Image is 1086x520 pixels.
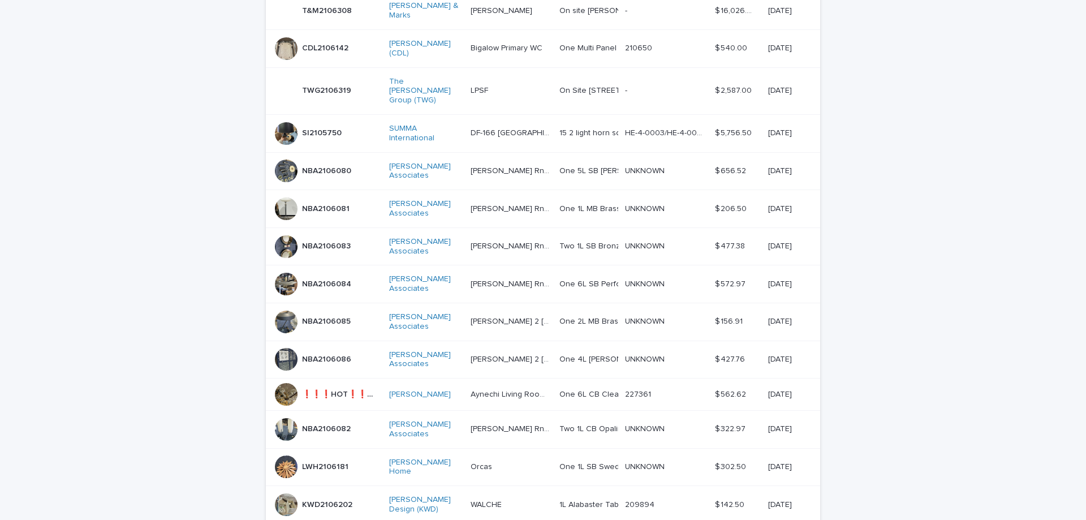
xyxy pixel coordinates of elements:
div: 15 2 light horn sconces, 15 Black Shades w Antiqued Interiors + Screws + Finials [559,128,617,138]
div: One 6L CB Clear 6 Arm Murano Glass + Brass Chandelier Rewire for US [559,390,617,399]
p: UNKNOWN [625,460,667,472]
p: 209894 [625,498,657,510]
p: $ 562.62 [715,388,748,399]
div: One 5L SB [PERSON_NAME] and Archimede Seguso Cascading chandelier [559,166,617,176]
p: Ho Stuart Rnd 2 Bruce's Office 306 [471,315,553,326]
p: $ 302.50 [715,460,748,472]
tr: CDL2106142CDL2106142 [PERSON_NAME] (CDL) Bigalow Primary WCBigalow Primary WC One Multi Panel Woo... [266,29,820,67]
tr: TWG2106319TWG2106319 The [PERSON_NAME] Group (TWG) LPSFLPSF On Site [STREET_ADDRESS][US_STATE] --... [266,67,820,114]
p: NBA2106083 [302,239,353,251]
p: [DATE] [768,460,794,472]
a: SUMMA International [389,124,462,143]
a: [PERSON_NAME] Associates [389,199,462,218]
p: [DATE] [768,315,794,326]
p: - [625,84,630,96]
p: NBA2106086 [302,353,354,364]
p: $ 142.50 [715,498,747,510]
tr: NBA2106080NBA2106080 [PERSON_NAME] Associates [PERSON_NAME] Rnd 2 Stairway 300[PERSON_NAME] Rnd 2... [266,152,820,190]
div: One 6L SB Perforated Brass and Cream Disk Pendant [559,280,617,289]
a: [PERSON_NAME] Associates [389,237,462,256]
p: $ 656.52 [715,164,748,176]
p: Orcas [471,460,494,472]
p: T&M2106308 [302,4,354,16]
p: UNKNOWN [625,202,667,214]
tr: NBA2106086NBA2106086 [PERSON_NAME] Associates [PERSON_NAME] 2 [PERSON_NAME]'s Office 306[PERSON_N... [266,341,820,379]
p: NBA2106082 [302,422,353,434]
p: KWD2106202 [302,498,355,510]
p: WALCHE [471,498,504,510]
p: $ 156.91 [715,315,745,326]
p: TWG2106319 [302,84,354,96]
p: $ 16,026.04 [715,4,757,16]
p: [DATE] [768,202,794,214]
a: [PERSON_NAME] [389,390,451,399]
a: [PERSON_NAME] & Marks [389,1,462,20]
tr: NBA2106083NBA2106083 [PERSON_NAME] Associates [PERSON_NAME] Rnd 2 Media Rm 001[PERSON_NAME] Rnd 2... [266,227,820,265]
p: [DATE] [768,126,794,138]
p: UNKNOWN [625,277,667,289]
tr: LWH2106181LWH2106181 [PERSON_NAME] Home OrcasOrcas One 1L SB Swedish Wood Flower Sconce UNKNOWNUN... [266,448,820,486]
p: [DATE] [768,164,794,176]
p: DF-166 Huntington Hotel [471,126,553,138]
p: [DATE] [768,239,794,251]
div: Two 1L CB Opaline Glass Cylindrical TL's, on Metal Stands, Pair [559,424,617,434]
a: [PERSON_NAME] (CDL) [389,39,462,58]
p: $ 5,756.50 [715,126,754,138]
p: UNKNOWN [625,164,667,176]
tr: SI2105750SI2105750 SUMMA International DF-166 [GEOGRAPHIC_DATA]DF-166 [GEOGRAPHIC_DATA] 15 2 ligh... [266,114,820,152]
p: Ho Stuart Rnd 2 Media Rm 001 [471,422,553,434]
p: HO Stuart Rnd 2 Bruce's Office 306 [471,353,553,364]
div: Two 1L SB Bronze Sconces [559,242,617,251]
a: [PERSON_NAME] Associates [389,420,462,439]
p: [DATE] [768,498,794,510]
p: $ 2,587.00 [715,84,754,96]
p: 210650 [625,41,654,53]
tr: NBA2106082NBA2106082 [PERSON_NAME] Associates [PERSON_NAME] Rnd 2 Media Rm 001[PERSON_NAME] Rnd 2... [266,411,820,449]
p: LPSF [471,84,490,96]
p: UNKNOWN [625,422,667,434]
a: [PERSON_NAME] Associates [389,312,462,332]
p: Bigalow Primary WC [471,41,545,53]
p: Ho Stuart Rnd 2 Main Bedroom 301 [471,277,553,289]
p: UNKNOWN [625,239,667,251]
p: $ 477.38 [715,239,747,251]
p: [DATE] [768,353,794,364]
p: NBA2106085 [302,315,353,326]
p: ❗❗❗HOT❗❗❗ TT2105992 [302,388,382,399]
p: Ho Stuart Rnd 2 Stairway 300 [471,164,553,176]
p: UNKNOWN [625,353,667,364]
p: [DATE] [768,422,794,434]
p: [DATE] [768,4,794,16]
div: On Site [STREET_ADDRESS][US_STATE] [559,86,617,96]
a: The [PERSON_NAME] Group (TWG) [389,77,462,105]
p: Ho Stuart Rnd 2 Media Rm 001 [471,202,553,214]
div: One 1L MB Brass Tripod FL w/ Opaline Glass Shade, Brass Finial and Decoration, 3 Black Rubber Feet [559,204,617,214]
a: [PERSON_NAME] Associates [389,162,462,181]
p: Ho Stuart Rnd 2 Media Rm 001 [471,239,553,251]
tr: NBA2106081NBA2106081 [PERSON_NAME] Associates [PERSON_NAME] Rnd 2 Media Rm 001[PERSON_NAME] Rnd 2... [266,190,820,228]
p: NBA2106084 [302,277,354,289]
a: [PERSON_NAME] Associates [389,350,462,369]
p: $ 322.97 [715,422,748,434]
p: LWH2106181 [302,460,351,472]
p: SI2105750 [302,126,344,138]
p: [DATE] [768,388,794,399]
p: - [625,4,630,16]
p: [DATE] [768,277,794,289]
p: $ 540.00 [715,41,749,53]
div: One 2L MB Brass [PERSON_NAME] Desk Lamp [559,317,617,326]
div: 1L Alabaster Table Lamp w/Shade [559,500,617,510]
tr: NBA2106084NBA2106084 [PERSON_NAME] Associates [PERSON_NAME] Rnd 2 Main Bedroom 301[PERSON_NAME] R... [266,265,820,303]
p: [PERSON_NAME] [471,4,535,16]
p: NBA2106080 [302,164,354,176]
p: $ 206.50 [715,202,749,214]
a: [PERSON_NAME] Home [389,458,462,477]
a: [PERSON_NAME] Design (KWD) [389,495,462,514]
div: On site [PERSON_NAME] [559,6,617,16]
p: [DATE] [768,84,794,96]
div: One Multi Panel Wood Sconce custom 2L MB backplate See job#2970 [559,44,617,53]
div: One 1L SB Swedish Wood Flower Sconce [559,462,617,472]
p: UNKNOWN [625,315,667,326]
p: $ 572.97 [715,277,748,289]
tr: NBA2106085NBA2106085 [PERSON_NAME] Associates [PERSON_NAME] 2 [PERSON_NAME]'s Office 306[PERSON_N... [266,303,820,341]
